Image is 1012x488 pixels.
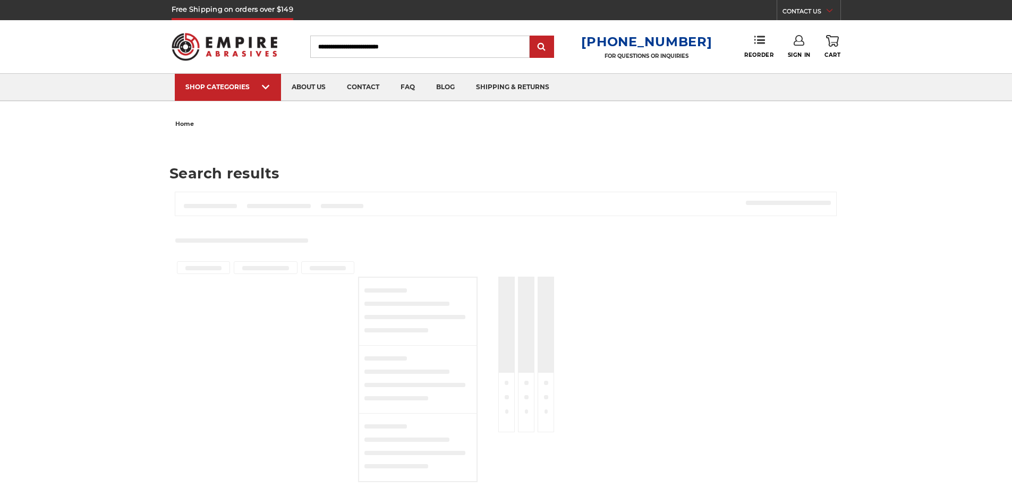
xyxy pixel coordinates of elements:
a: blog [426,74,465,101]
a: [PHONE_NUMBER] [581,34,712,49]
a: faq [390,74,426,101]
p: FOR QUESTIONS OR INQUIRIES [581,53,712,59]
div: SHOP CATEGORIES [185,83,270,91]
input: Submit [531,37,552,58]
span: Sign In [788,52,811,58]
a: about us [281,74,336,101]
img: Empire Abrasives [172,26,278,67]
a: Cart [824,35,840,58]
a: contact [336,74,390,101]
a: CONTACT US [783,5,840,20]
a: Reorder [744,35,773,58]
span: Cart [824,52,840,58]
h1: Search results [169,166,843,181]
span: Reorder [744,52,773,58]
a: shipping & returns [465,74,560,101]
span: home [175,120,194,127]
